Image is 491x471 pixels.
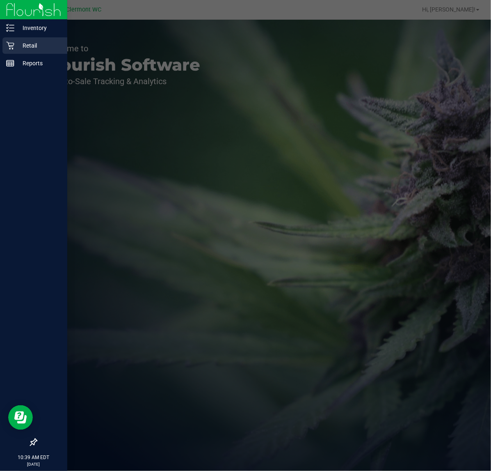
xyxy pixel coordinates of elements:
[14,23,64,33] p: Inventory
[14,41,64,51] p: Retail
[4,454,64,461] p: 10:39 AM EDT
[6,41,14,50] inline-svg: Retail
[4,461,64,467] p: [DATE]
[8,405,33,430] iframe: Resource center
[6,59,14,67] inline-svg: Reports
[14,58,64,68] p: Reports
[6,24,14,32] inline-svg: Inventory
